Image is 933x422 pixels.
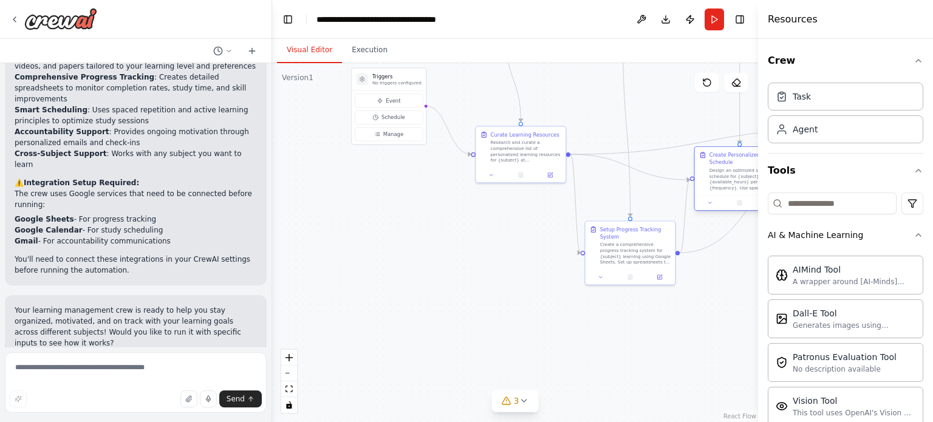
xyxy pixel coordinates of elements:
[793,395,915,407] div: Vision Tool
[355,111,423,124] button: Schedule
[15,73,154,81] strong: Comprehensive Progress Tracking
[372,80,422,86] p: No triggers configured
[425,102,471,158] g: Edge from triggers to da777065-72f7-48a8-afe3-6c5e2f92eedb
[731,11,748,28] button: Hide right sidebar
[219,390,262,407] button: Send
[502,38,524,121] g: Edge from 0695f387-2043-4746-90bd-dddc5826209e to da777065-72f7-48a8-afe3-6c5e2f92eedb
[15,72,257,104] li: : Creates detailed spreadsheets to monitor completion rates, study time, and skill improvements
[491,131,559,138] div: Curate Learning Resources
[724,199,755,207] button: No output available
[277,38,342,63] button: Visual Editor
[316,13,453,26] nav: breadcrumb
[793,351,897,363] div: Patronus Evaluation Tool
[776,269,788,281] img: Aimindtool
[584,220,675,285] div: Setup Progress Tracking SystemCreate a comprehensive progress tracking system for {subject} learn...
[793,408,915,418] div: This tool uses OpenAI's Vision API to describe the contents of an image.
[776,313,788,325] img: Dalletool
[709,151,780,166] div: Create Personalized Study Schedule
[491,140,561,163] div: Research and curate a comprehensive list of personalized learning resources for {subject} at {lea...
[281,397,297,413] button: toggle interactivity
[15,254,257,276] p: You'll need to connect these integrations in your CrewAI settings before running the automation.
[342,38,397,63] button: Execution
[24,8,97,30] img: Logo
[351,67,426,145] div: TriggersNo triggers configuredEventScheduleManage
[570,125,839,158] g: Edge from da777065-72f7-48a8-afe3-6c5e2f92eedb to 90351d62-fbbf-4a20-b71b-ce3643a9f069
[776,356,788,369] img: Patronusevaltool
[180,390,197,407] button: Upload files
[570,151,689,183] g: Edge from da777065-72f7-48a8-afe3-6c5e2f92eedb to 93610d4d-56bf-4e2c-890b-a064c5e33c99
[505,171,536,179] button: No output available
[15,225,257,236] li: - For study scheduling
[15,148,257,170] li: : Works with any subject you want to learn
[383,131,403,138] span: Manage
[776,400,788,412] img: Visiontool
[15,128,109,136] strong: Accountability Support
[793,90,811,103] div: Task
[282,73,313,83] div: Version 1
[793,321,915,330] div: Generates images using OpenAI's Dall-E model.
[600,242,671,265] div: Create a comprehensive progress tracking system for {subject} learning using Google Sheets. Set u...
[768,12,818,27] h4: Resources
[386,97,400,104] span: Event
[281,366,297,381] button: zoom out
[372,73,422,80] h3: Triggers
[15,188,257,210] p: The crew uses Google services that need to be connected before running:
[694,148,785,212] div: Create Personalized Study ScheduleDesign an optimized study schedule for {subject} that fits {ava...
[15,126,257,148] li: : Provides ongoing motivation through personalized emails and check-ins
[538,171,562,179] button: Open in side panel
[200,390,217,407] button: Click to speak your automation idea
[647,273,672,281] button: Open in side panel
[242,44,262,58] button: Start a new chat
[381,114,405,121] span: Schedule
[768,219,923,251] button: AI & Machine Learning
[570,151,580,256] g: Edge from da777065-72f7-48a8-afe3-6c5e2f92eedb to d234f0ae-1432-4a69-872d-cddedbcc9ea8
[15,149,107,158] strong: Cross-Subject Support
[15,215,74,223] strong: Google Sheets
[15,214,257,225] li: - For progress tracking
[15,177,257,188] h2: ⚠️
[619,38,634,216] g: Edge from 9537bc75-ce12-4b34-9ce0-763527230196 to d234f0ae-1432-4a69-872d-cddedbcc9ea8
[227,394,245,404] span: Send
[281,350,297,366] button: zoom in
[15,237,38,245] strong: Gmail
[793,264,915,276] div: AIMind Tool
[793,364,897,374] div: No description available
[208,44,238,58] button: Switch to previous chat
[600,226,671,240] div: Setup Progress Tracking System
[355,128,423,141] button: Manage
[15,305,257,349] p: Your learning management crew is ready to help you stay organized, motivated, and on track with y...
[15,104,257,126] li: : Uses spaced repetition and active learning principles to optimize study sessions
[768,78,923,153] div: Crew
[723,413,756,420] a: React Flow attribution
[15,236,257,247] li: - For accountability communications
[355,94,423,107] button: Event
[615,273,646,281] button: No output available
[768,44,923,78] button: Crew
[281,350,297,413] div: React Flow controls
[15,106,87,114] strong: Smart Scheduling
[768,154,923,188] button: Tools
[24,179,139,187] strong: Integration Setup Required:
[514,395,519,407] span: 3
[492,390,539,412] button: 3
[793,123,818,135] div: Agent
[768,229,863,241] div: AI & Machine Learning
[793,307,915,319] div: Dall-E Tool
[279,11,296,28] button: Hide left sidebar
[709,168,780,191] div: Design an optimized study schedule for {subject} that fits {available_hours} per {frequency}. Use...
[680,176,689,256] g: Edge from d234f0ae-1432-4a69-872d-cddedbcc9ea8 to 93610d4d-56bf-4e2c-890b-a064c5e33c99
[793,277,915,287] div: A wrapper around [AI-Minds]([URL][DOMAIN_NAME]). Useful for when you need answers to questions fr...
[281,381,297,397] button: fit view
[15,226,83,234] strong: Google Calendar
[10,390,27,407] button: Improve this prompt
[475,126,566,183] div: Curate Learning ResourcesResearch and curate a comprehensive list of personalized learning resour...
[736,38,743,143] g: Edge from 76254258-ecf1-4e2e-8ed0-eb99f0061dbc to 93610d4d-56bf-4e2c-890b-a064c5e33c99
